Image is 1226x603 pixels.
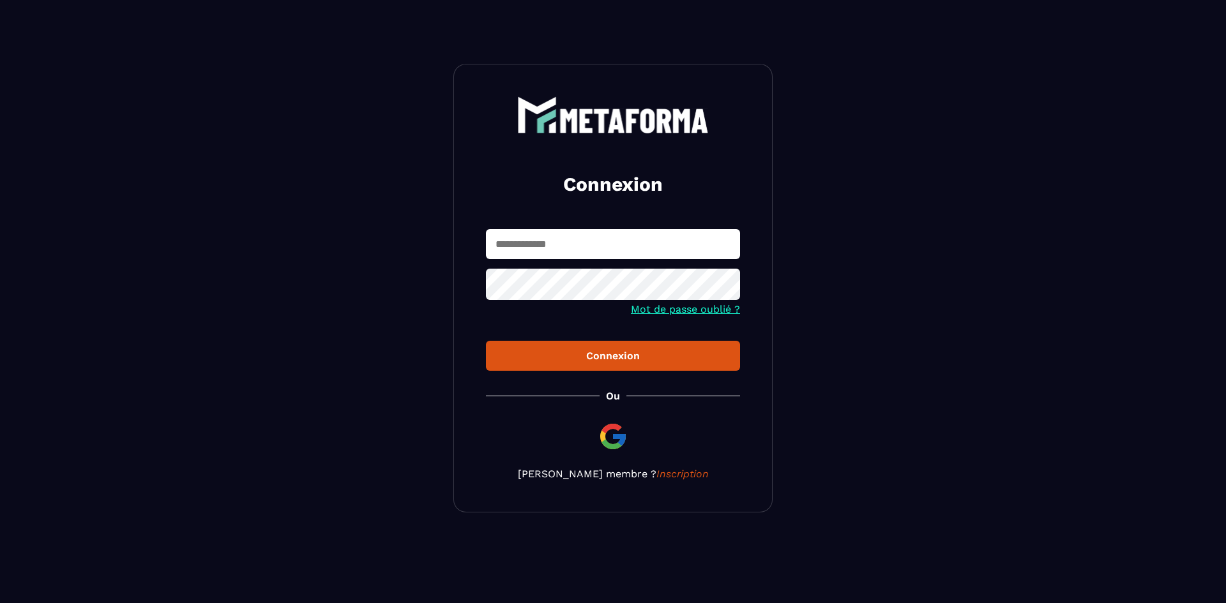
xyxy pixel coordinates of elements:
[486,468,740,480] p: [PERSON_NAME] membre ?
[486,96,740,133] a: logo
[631,303,740,315] a: Mot de passe oublié ?
[606,390,620,402] p: Ou
[517,96,709,133] img: logo
[486,341,740,371] button: Connexion
[656,468,709,480] a: Inscription
[598,421,628,452] img: google
[496,350,730,362] div: Connexion
[501,172,725,197] h2: Connexion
